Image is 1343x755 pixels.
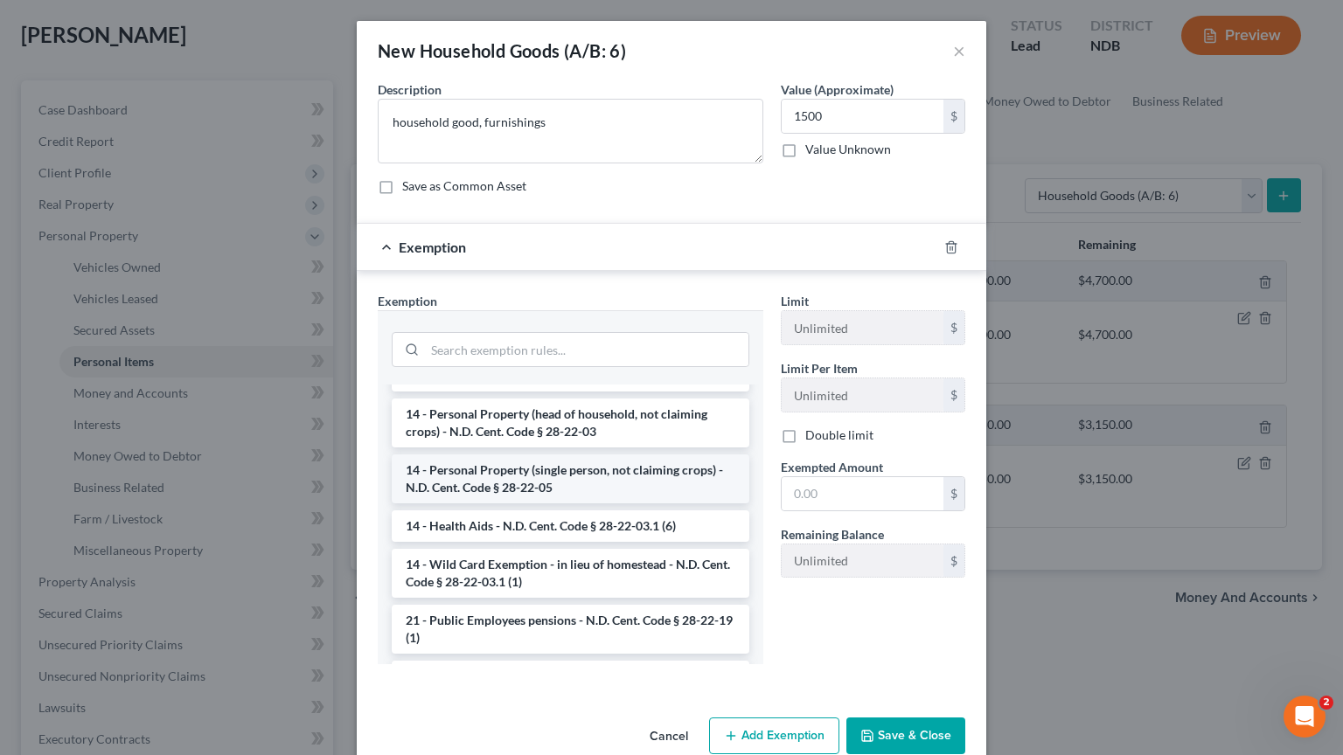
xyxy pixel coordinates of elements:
li: 14 - Health Aids - N.D. Cent. Code § 28-22-03.1 (6) [392,510,749,542]
label: Save as Common Asset [402,177,526,195]
input: -- [782,311,943,344]
button: Cancel [636,719,702,754]
div: $ [943,378,964,412]
li: 14 - Personal Property (single person, not claiming crops) - N.D. Cent. Code § 28-22-05 [392,454,749,503]
span: Exemption [399,239,466,255]
button: Add Exemption [709,717,839,754]
li: 14 - Personal Property (head of household, not claiming crops) - N.D. Cent. Code § 28-22-03 [392,398,749,447]
div: New Household Goods (A/B: 6) [378,38,626,63]
input: Search exemption rules... [425,333,748,366]
input: 0.00 [782,477,943,510]
button: Save & Close [846,717,965,754]
label: Value (Approximate) [781,80,894,99]
span: Limit [781,294,809,308]
div: $ [943,544,964,578]
div: $ [943,100,964,133]
span: Exemption [378,294,437,308]
input: -- [782,544,943,578]
li: 21 - Public Employees pensions - N.D. Cent. Code § 28-22-19 (1) [392,605,749,654]
input: 0.00 [782,100,943,133]
li: 21 - IRAs - N.D. Cent. Code § 28-22-03.1 (7) [392,661,749,692]
li: 14 - Wild Card Exemption - in lieu of homestead - N.D. Cent. Code § 28-22-03.1 (1) [392,549,749,598]
button: × [953,40,965,61]
label: Value Unknown [805,141,891,158]
div: $ [943,311,964,344]
div: $ [943,477,964,510]
span: Exempted Amount [781,460,883,474]
label: Remaining Balance [781,525,884,544]
input: -- [782,378,943,412]
label: Limit Per Item [781,359,858,377]
span: Description [378,82,442,97]
iframe: Intercom live chat [1284,696,1326,738]
label: Double limit [805,426,873,444]
span: 2 [1319,696,1333,710]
